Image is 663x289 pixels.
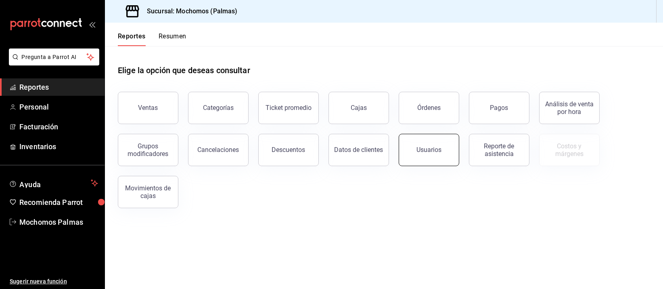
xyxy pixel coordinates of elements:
[328,134,389,166] button: Datos de clientes
[416,146,441,154] div: Usuarios
[539,134,600,166] button: Contrata inventarios para ver este reporte
[539,92,600,124] button: Análisis de venta por hora
[469,134,529,166] button: Reporte de asistencia
[335,146,383,154] div: Datos de clientes
[544,100,594,116] div: Análisis de venta por hora
[198,146,239,154] div: Cancelaciones
[159,32,186,46] button: Resumen
[258,92,319,124] button: Ticket promedio
[118,64,250,76] h1: Elige la opción que deseas consultar
[138,104,158,112] div: Ventas
[474,142,524,158] div: Reporte de asistencia
[118,32,146,46] button: Reportes
[19,197,98,208] span: Recomienda Parrot
[351,104,367,112] div: Cajas
[266,104,312,112] div: Ticket promedio
[19,101,98,112] span: Personal
[469,92,529,124] button: Pagos
[9,49,99,65] button: Pregunta a Parrot AI
[188,92,249,124] button: Categorías
[118,176,178,208] button: Movimientos de cajas
[19,82,98,93] span: Reportes
[123,142,173,158] div: Grupos modificadores
[417,104,441,112] div: Órdenes
[140,6,238,16] h3: Sucursal: Mochomos (Palmas)
[188,134,249,166] button: Cancelaciones
[328,92,389,124] button: Cajas
[118,92,178,124] button: Ventas
[258,134,319,166] button: Descuentos
[89,21,95,27] button: open_drawer_menu
[272,146,305,154] div: Descuentos
[6,59,99,67] a: Pregunta a Parrot AI
[544,142,594,158] div: Costos y márgenes
[118,134,178,166] button: Grupos modificadores
[19,141,98,152] span: Inventarios
[203,104,234,112] div: Categorías
[19,217,98,228] span: Mochomos Palmas
[19,178,88,188] span: Ayuda
[19,121,98,132] span: Facturación
[118,32,186,46] div: navigation tabs
[10,277,98,286] span: Sugerir nueva función
[399,134,459,166] button: Usuarios
[490,104,508,112] div: Pagos
[399,92,459,124] button: Órdenes
[123,184,173,200] div: Movimientos de cajas
[22,53,87,61] span: Pregunta a Parrot AI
